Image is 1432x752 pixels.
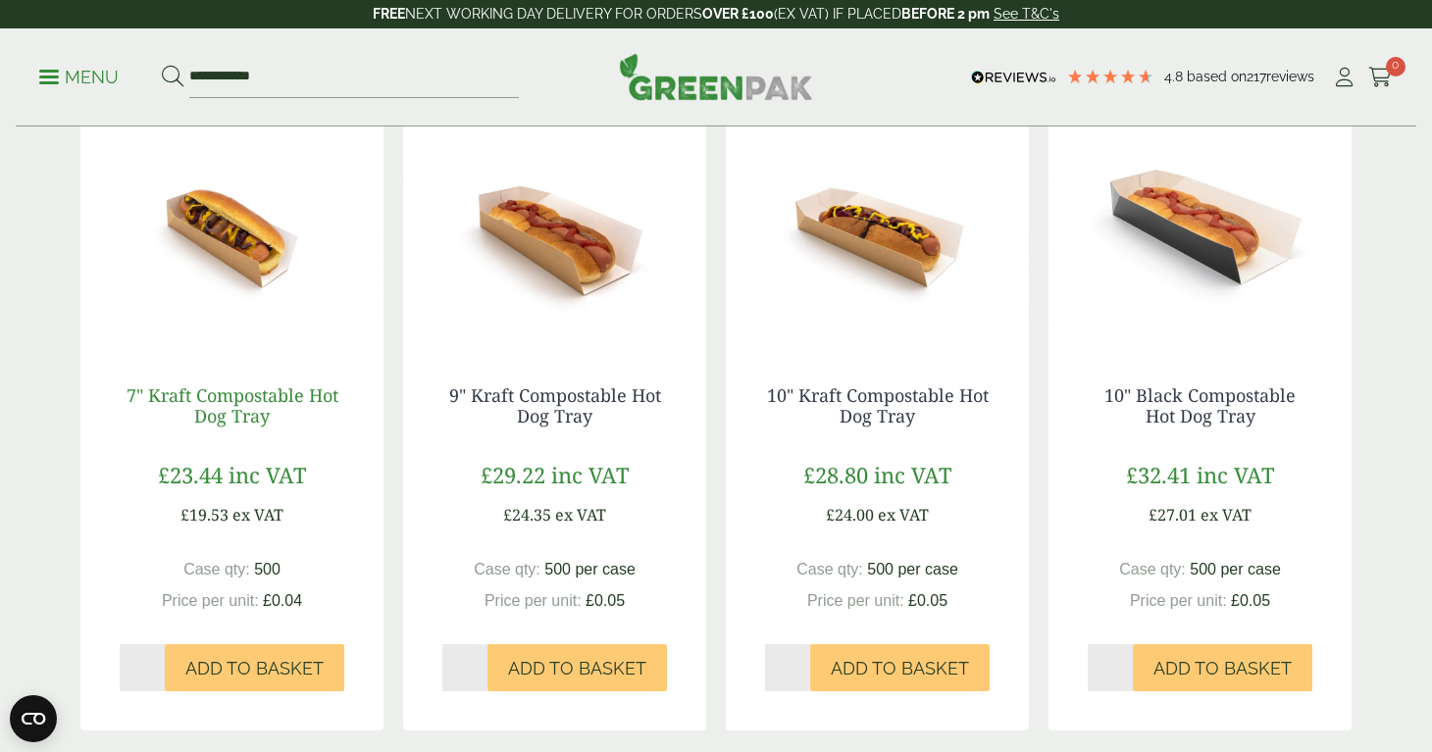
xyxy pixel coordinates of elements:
[39,66,119,85] a: Menu
[908,592,947,609] span: £0.05
[1130,592,1227,609] span: Price per unit:
[158,460,223,489] span: £23.44
[807,592,904,609] span: Price per unit:
[403,101,706,346] img: 9 Kraft Hotdog Tray (Large)
[1119,561,1186,577] span: Case qty:
[1133,644,1312,691] button: Add to Basket
[1332,68,1356,87] i: My Account
[803,460,868,489] span: £28.80
[185,658,324,679] span: Add to Basket
[826,504,874,526] span: £24.00
[449,383,661,428] a: 9" Kraft Compostable Hot Dog Tray
[183,561,250,577] span: Case qty:
[810,644,990,691] button: Add to Basket
[702,6,774,22] strong: OVER £100
[1153,658,1292,679] span: Add to Basket
[1247,69,1266,84] span: 217
[1066,68,1154,85] div: 4.77 Stars
[1149,504,1197,526] span: £27.01
[767,383,989,428] a: 10" Kraft Compostable Hot Dog Tray
[796,561,863,577] span: Case qty:
[180,504,229,526] span: £19.53
[481,460,545,489] span: £29.22
[1187,69,1247,84] span: Based on
[555,504,606,526] span: ex VAT
[831,658,969,679] span: Add to Basket
[971,71,1056,84] img: REVIEWS.io
[867,561,958,577] span: 500 per case
[586,592,625,609] span: £0.05
[165,644,344,691] button: Add to Basket
[263,592,302,609] span: £0.04
[1266,69,1314,84] span: reviews
[726,101,1029,346] img: 10 Kraft Hotdog Tray (Large)
[1368,68,1393,87] i: Cart
[39,66,119,89] p: Menu
[10,695,57,742] button: Open CMP widget
[485,592,582,609] span: Price per unit:
[229,460,306,489] span: inc VAT
[1104,383,1296,428] a: 10" Black Compostable Hot Dog Tray
[232,504,283,526] span: ex VAT
[487,644,667,691] button: Add to Basket
[1126,460,1191,489] span: £32.41
[508,658,646,679] span: Add to Basket
[994,6,1059,22] a: See T&C's
[619,53,813,100] img: GreenPak Supplies
[878,504,929,526] span: ex VAT
[1048,101,1352,346] img: 10 Black Hot Dog Tray - alt (Large)
[1368,63,1393,92] a: 0
[1164,69,1187,84] span: 4.8
[901,6,990,22] strong: BEFORE 2 pm
[1197,460,1274,489] span: inc VAT
[874,460,951,489] span: inc VAT
[503,504,551,526] span: £24.35
[1190,561,1281,577] span: 500 per case
[551,460,629,489] span: inc VAT
[162,592,259,609] span: Price per unit:
[544,561,636,577] span: 500 per case
[1201,504,1252,526] span: ex VAT
[80,101,384,346] img: 7 Kraft Hotdog Tray (Large)
[1231,592,1270,609] span: £0.05
[373,6,405,22] strong: FREE
[127,383,338,428] a: 7" Kraft Compostable Hot Dog Tray
[254,561,281,577] span: 500
[1386,57,1406,76] span: 0
[474,561,540,577] span: Case qty:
